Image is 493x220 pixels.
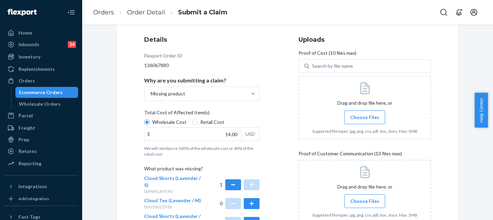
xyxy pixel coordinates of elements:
a: Inventory [4,51,78,62]
div: Prep [18,136,29,143]
div: Parcel [18,112,33,119]
div: Home [18,29,32,36]
img: Flexport logo [8,9,37,16]
button: Close Navigation [64,5,78,19]
span: Retail Cost [200,119,224,126]
a: Home [4,27,78,38]
a: Orders [4,75,78,86]
p: We will reimburse 100% of the wholesale cost or 40% of the retail cost [144,145,260,157]
a: Freight [4,122,78,133]
div: 24 [68,41,76,48]
span: Wholesale Cost [152,119,187,126]
a: Orders [93,9,114,16]
div: Returns [18,148,37,155]
div: 1 [220,175,260,194]
div: $ [144,128,153,141]
h3: Uploads [299,35,431,44]
a: Order Detail [127,9,165,16]
a: Add Integration [4,195,78,203]
div: 0 [220,197,260,210]
span: Proof of Customer Communication (10 files max) [299,150,402,160]
button: Integrations [4,181,78,192]
button: Open account menu [467,5,481,19]
a: Ecommerce Orders [15,87,78,98]
input: Retail Cost [192,119,198,125]
div: Replenishments [18,66,55,73]
input: Wholesale Cost [144,119,150,125]
div: Wholesale Orders [19,101,61,107]
a: Returns [4,146,78,157]
span: Cloud Shorts (Lavender / S) [144,175,201,188]
button: Help Center [475,93,488,128]
a: Replenishments [4,64,78,75]
ol: breadcrumbs [88,2,233,23]
div: USD [241,128,259,141]
div: Add Integration [18,196,49,202]
a: Inbounds24 [4,39,78,50]
span: Total Cost of Affected Item(s) [144,109,210,119]
p: DJPW5LXY57N [144,189,202,194]
a: Wholesale Orders [15,99,78,109]
div: Freight [18,125,35,131]
div: Flexport Order ID [144,52,182,62]
p: Why are you submitting a claim? [144,77,226,84]
span: Choose Files [350,198,379,205]
div: Orders [18,77,35,84]
div: Inventory [18,53,40,60]
h3: Details [144,35,260,44]
span: Choose Files [350,114,379,121]
a: Submit a Claim [178,9,227,16]
p: What product was missing? [144,165,260,175]
a: Prep [4,134,78,145]
a: Parcel [4,110,78,121]
div: Integrations [18,183,47,190]
a: Reporting [4,158,78,169]
div: Missing product [151,90,185,97]
button: Open Search Box [437,5,451,19]
input: $USD [144,128,241,141]
div: Inbounds [18,41,39,48]
div: Ecommerce Orders [19,89,63,96]
div: 136067880 [144,62,260,69]
button: Open notifications [452,5,466,19]
div: Search by file name [312,63,353,69]
span: Cloud Tee (Lavender / M) [144,197,201,203]
span: Proof of Cost (10 files max) [299,50,356,59]
div: Reporting [18,160,41,167]
p: D5G3SUZZYZ6 [144,204,202,210]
